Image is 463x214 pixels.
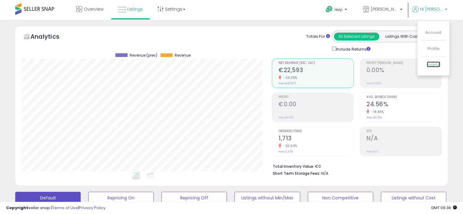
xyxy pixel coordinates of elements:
[367,96,441,99] span: Avg. Buybox Share
[273,164,314,169] b: Total Inventory Value:
[281,75,297,80] small: -29.35%
[367,116,382,119] small: Prev: 30.12%
[308,192,373,204] button: Non Competitive
[84,6,103,12] span: Overview
[381,192,446,204] button: Listings without Cost
[425,30,441,35] a: Account
[279,96,353,99] span: Profit
[52,205,78,211] a: Terms of Use
[367,135,441,143] h2: N/A
[279,67,353,75] h2: €22,593
[279,61,353,65] span: Net Revenue (Exc. VAT)
[367,101,441,109] h2: 24.56%
[367,150,378,153] small: Prev: N/A
[367,67,441,75] h2: 0.00%
[6,205,28,211] strong: Copyright
[279,130,353,133] span: Ordered Items
[273,171,320,176] b: Short Term Storage Fees:
[306,34,330,40] div: Totals For
[412,6,447,20] a: Hi [PERSON_NAME]
[328,45,378,52] div: Include Returns
[367,130,441,133] span: ROI
[431,205,457,211] span: 2025-08-15 09:36 GMT
[325,5,333,13] i: Get Help
[30,32,71,42] h5: Analytics
[334,33,379,40] button: All Selected Listings
[427,46,440,51] a: Profile
[130,53,157,58] span: Revenue (prev)
[88,192,154,204] button: Repricing On
[161,192,227,204] button: Repricing Off
[15,192,81,204] button: Default
[279,116,293,119] small: Prev: €0.00
[420,6,443,12] span: Hi [PERSON_NAME]
[234,192,300,204] button: Listings without Min/Max
[335,7,343,12] span: Help
[79,205,106,211] a: Privacy Policy
[367,61,441,65] span: Profit [PERSON_NAME]
[279,82,296,85] small: Prev: €31,977
[321,1,353,20] a: Help
[273,162,437,170] li: €0
[371,6,398,12] span: [PERSON_NAME]
[321,170,328,176] span: N/A
[369,110,384,114] small: -18.46%
[427,61,440,67] a: Logout
[6,205,106,211] div: seller snap | |
[281,144,297,148] small: -30.90%
[379,33,424,40] button: Listings With Cost
[127,6,143,12] span: Listings
[367,82,381,85] small: Prev: 0.00%
[279,150,293,153] small: Prev: 2,479
[175,53,191,58] span: Revenue
[279,135,353,143] h2: 1,713
[279,101,353,109] h2: €0.00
